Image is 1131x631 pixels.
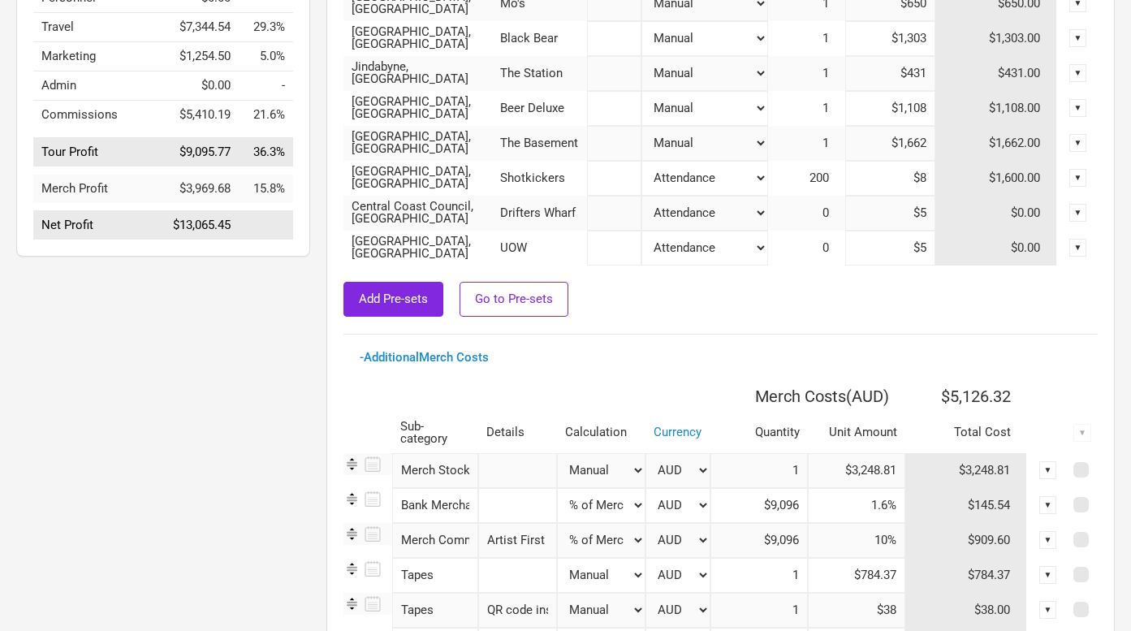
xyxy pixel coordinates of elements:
input: % merch income [808,488,905,523]
td: Shotkickers [500,161,587,196]
div: ▼ [1039,601,1057,619]
input: Artist First commission [478,523,557,558]
td: The Basement [500,126,587,161]
td: Black Bear [500,21,587,56]
td: $1,600.00 [935,161,1057,196]
div: ▼ [1069,169,1087,187]
div: ▼ [1039,461,1057,479]
td: Admin as % of Tour Income [239,71,293,101]
td: $7,344.54 [164,13,239,42]
td: [GEOGRAPHIC_DATA], [GEOGRAPHIC_DATA] [343,91,500,126]
input: QR code insert [478,593,557,628]
td: $431.00 [935,56,1057,91]
td: $0.00 [935,231,1057,266]
td: The Station [500,56,587,91]
div: Merch Commissions [392,523,478,558]
div: ▼ [1039,566,1057,584]
span: 1 [822,136,845,150]
td: [GEOGRAPHIC_DATA], [GEOGRAPHIC_DATA] [343,21,500,56]
td: $3,248.81 [905,453,1027,488]
th: $5,126.32 [905,380,1027,413]
td: Net Profit [33,211,164,240]
th: Calculation [557,413,645,453]
span: 0 [822,205,845,220]
button: Go to Pre-sets [460,282,568,317]
td: $13,065.45 [164,211,239,240]
input: per head [845,161,935,196]
td: Tour Profit as % of Tour Income [239,137,293,166]
td: Beer Deluxe [500,91,587,126]
div: Tapes [392,593,478,628]
td: $0.00 [164,71,239,101]
td: $145.54 [905,488,1027,523]
span: Go to Pre-sets [475,292,553,306]
div: ▼ [1069,64,1087,82]
td: $909.60 [905,523,1027,558]
td: $1,303.00 [935,21,1057,56]
span: 1 [822,101,845,115]
td: $0.00 [935,196,1057,231]
td: Tour Profit [33,137,164,166]
img: Re-order [343,525,360,542]
td: Travel as % of Tour Income [239,13,293,42]
td: Travel [33,13,164,42]
div: Tapes [392,558,478,593]
td: $1,254.50 [164,42,239,71]
td: $1,108.00 [935,91,1057,126]
input: per head [845,196,935,231]
td: Net Profit as % of Tour Income [239,211,293,240]
span: 200 [809,171,845,185]
div: ▼ [1069,204,1087,222]
th: Details [478,413,557,453]
span: 0 [822,240,845,255]
button: Add Pre-sets [343,282,443,317]
th: Merch Costs ( AUD ) [710,380,905,413]
div: ▼ [1039,531,1057,549]
td: $9,095.77 [164,137,239,166]
td: Merch Profit as % of Tour Income [239,175,293,203]
td: Marketing [33,42,164,71]
div: ▼ [1039,496,1057,514]
th: Total Cost [905,413,1027,453]
td: Commissions as % of Tour Income [239,101,293,130]
td: $5,410.19 [164,101,239,130]
td: Merch Profit [33,175,164,203]
td: Central Coast Council, [GEOGRAPHIC_DATA] [343,196,500,231]
img: Re-order [343,491,360,508]
td: Drifters Wharf [500,196,587,231]
span: 1 [822,31,845,45]
td: Marketing as % of Tour Income [239,42,293,71]
span: 1 [822,66,845,80]
td: $38.00 [905,593,1027,628]
a: - Additional Merch Costs [360,350,489,365]
span: Add Pre-sets [359,292,428,306]
img: Re-order [343,560,360,577]
td: $784.37 [905,558,1027,593]
img: Re-order [343,595,360,612]
td: [GEOGRAPHIC_DATA], [GEOGRAPHIC_DATA] [343,161,500,196]
img: Re-order [343,456,360,473]
div: ▼ [1069,239,1087,257]
td: $1,662.00 [935,126,1057,161]
td: Jindabyne, [GEOGRAPHIC_DATA] [343,56,500,91]
td: UOW [500,231,587,266]
th: Unit Amount [808,413,905,453]
td: [GEOGRAPHIC_DATA], [GEOGRAPHIC_DATA] [343,126,500,161]
div: Merch Stock [392,453,478,488]
input: % merch income [808,523,905,558]
th: Sub-category [392,413,478,453]
a: Currency [654,425,701,439]
td: $3,969.68 [164,175,239,203]
input: per head [845,231,935,266]
div: ▼ [1073,424,1091,442]
td: Commissions [33,101,164,130]
td: [GEOGRAPHIC_DATA], [GEOGRAPHIC_DATA] [343,231,500,266]
div: ▼ [1069,99,1087,117]
div: ▼ [1069,134,1087,152]
div: Bank Merchant Fees [392,488,478,523]
div: ▼ [1069,29,1087,47]
th: Quantity [710,413,808,453]
td: Admin [33,71,164,101]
